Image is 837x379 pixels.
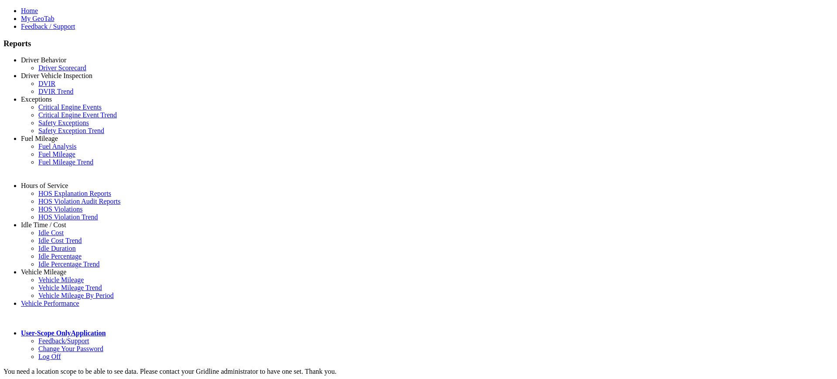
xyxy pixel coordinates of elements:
[21,72,92,79] a: Driver Vehicle Inspection
[21,56,66,64] a: Driver Behavior
[38,64,86,72] a: Driver Scorecard
[38,337,89,345] a: Feedback/Support
[21,23,75,30] a: Feedback / Support
[38,213,98,221] a: HOS Violation Trend
[38,111,117,119] a: Critical Engine Event Trend
[38,127,104,134] a: Safety Exception Trend
[38,205,82,213] a: HOS Violations
[38,345,103,352] a: Change Your Password
[21,135,58,142] a: Fuel Mileage
[21,7,38,14] a: Home
[38,88,73,95] a: DVIR Trend
[38,158,93,166] a: Fuel Mileage Trend
[38,353,61,360] a: Log Off
[38,253,82,260] a: Idle Percentage
[38,190,111,197] a: HOS Explanation Reports
[21,300,79,307] a: Vehicle Performance
[38,80,55,87] a: DVIR
[21,96,52,103] a: Exceptions
[21,329,106,337] a: User-Scope OnlyApplication
[38,198,121,205] a: HOS Violation Audit Reports
[21,268,66,276] a: Vehicle Mileage
[21,15,54,22] a: My GeoTab
[38,237,82,244] a: Idle Cost Trend
[38,292,114,299] a: Vehicle Mileage By Period
[38,143,77,150] a: Fuel Analysis
[21,182,68,189] a: Hours of Service
[38,245,76,252] a: Idle Duration
[38,229,64,236] a: Idle Cost
[38,284,102,291] a: Vehicle Mileage Trend
[38,103,102,111] a: Critical Engine Events
[38,119,89,126] a: Safety Exceptions
[38,150,75,158] a: Fuel Mileage
[21,221,66,229] a: Idle Time / Cost
[38,276,84,283] a: Vehicle Mileage
[3,368,834,376] div: You need a location scope to be able to see data. Please contact your Gridline administrator to h...
[38,260,99,268] a: Idle Percentage Trend
[3,39,834,48] h3: Reports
